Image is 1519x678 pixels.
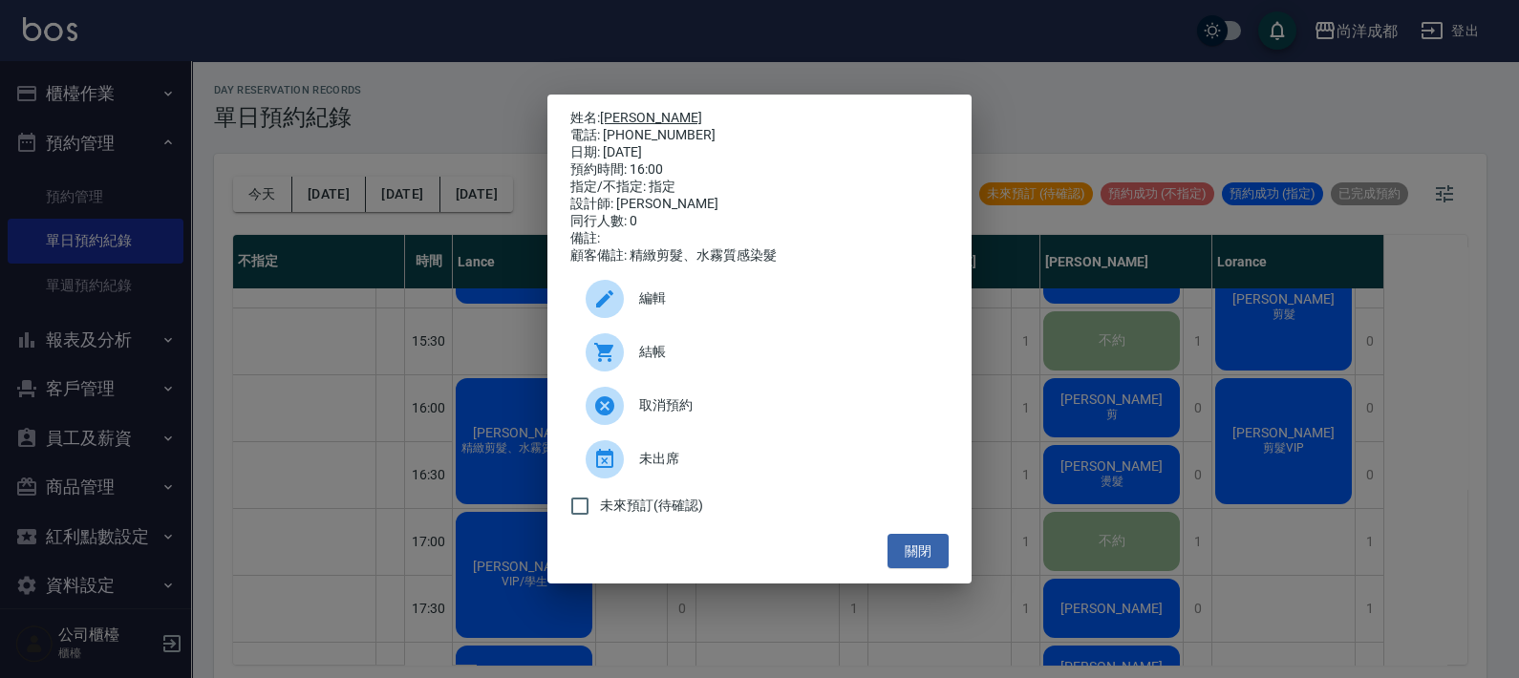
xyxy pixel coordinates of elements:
div: 日期: [DATE] [570,144,949,161]
span: 編輯 [639,288,933,308]
p: 姓名: [570,110,949,127]
span: 未出席 [639,449,933,469]
div: 未出席 [570,433,949,486]
div: 指定/不指定: 指定 [570,179,949,196]
div: 取消預約 [570,379,949,433]
div: 設計師: [PERSON_NAME] [570,196,949,213]
div: 同行人數: 0 [570,213,949,230]
div: 預約時間: 16:00 [570,161,949,179]
a: [PERSON_NAME] [600,110,702,125]
div: 電話: [PHONE_NUMBER] [570,127,949,144]
span: 取消預約 [639,395,933,415]
a: 結帳 [570,326,949,379]
span: 結帳 [639,342,933,362]
div: 顧客備註: 精緻剪髮、水霧質感染髮 [570,247,949,265]
span: 未來預訂(待確認) [600,496,703,516]
div: 編輯 [570,272,949,326]
div: 備註: [570,230,949,247]
button: 關閉 [888,534,949,569]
